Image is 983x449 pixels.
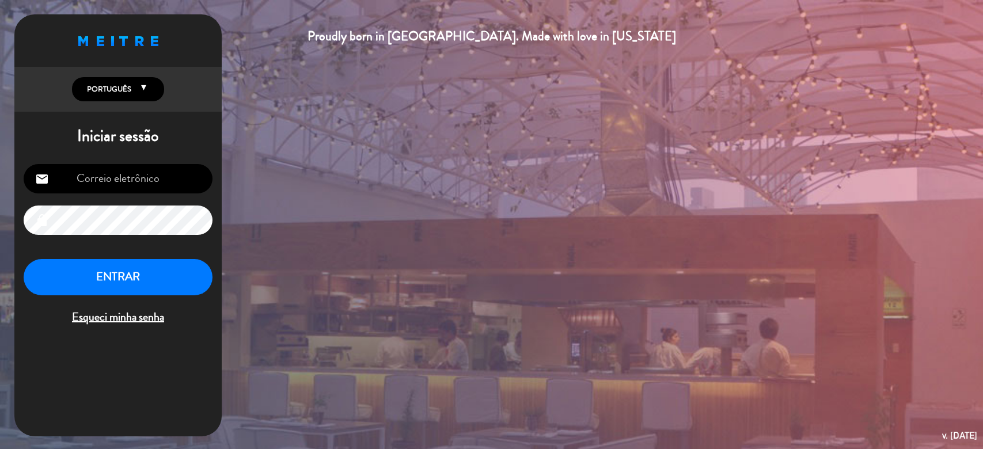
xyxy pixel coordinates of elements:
i: lock [35,214,49,227]
div: v. [DATE] [942,428,977,443]
h1: Iniciar sessão [14,127,222,146]
span: Esqueci minha senha [24,308,212,327]
i: email [35,172,49,186]
button: ENTRAR [24,259,212,295]
span: Português [84,83,131,95]
input: Correio eletrônico [24,164,212,193]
